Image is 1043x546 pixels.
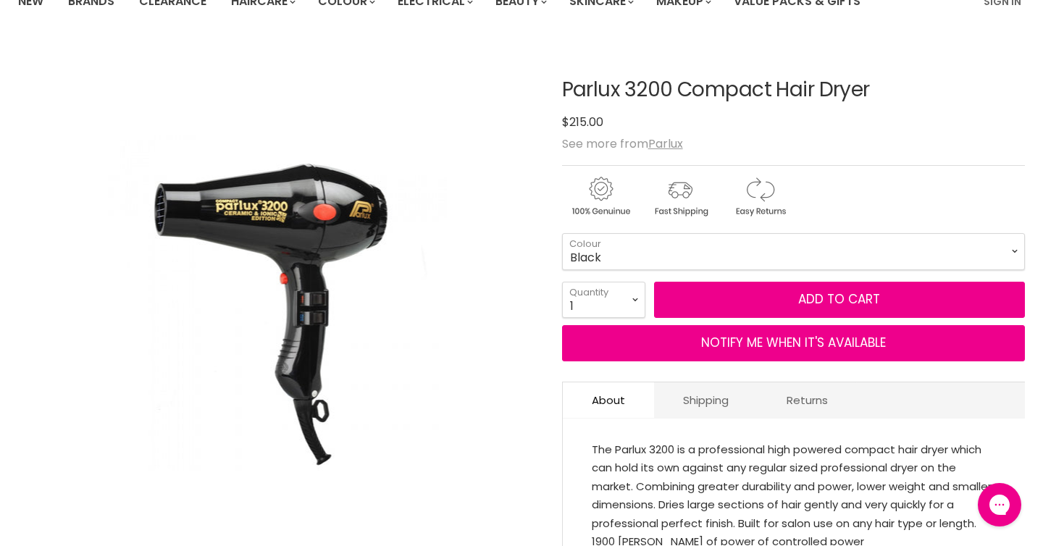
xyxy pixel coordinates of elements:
button: NOTIFY ME WHEN IT'S AVAILABLE [562,325,1025,361]
div: The Parlux 3200 is a professional high powered compact hair dryer which can hold its own against ... [592,440,996,545]
h1: Parlux 3200 Compact Hair Dryer [562,79,1025,101]
span: $215.00 [562,114,603,130]
a: Parlux [648,135,683,152]
a: Shipping [654,382,758,418]
button: Add to cart [654,282,1025,318]
iframe: Gorgias live chat messenger [971,478,1029,532]
span: See more from [562,135,683,152]
a: Returns [758,382,857,418]
span: Add to cart [798,290,880,308]
a: About [563,382,654,418]
select: Quantity [562,282,645,318]
img: shipping.gif [642,175,719,219]
img: genuine.gif [562,175,639,219]
img: returns.gif [721,175,798,219]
